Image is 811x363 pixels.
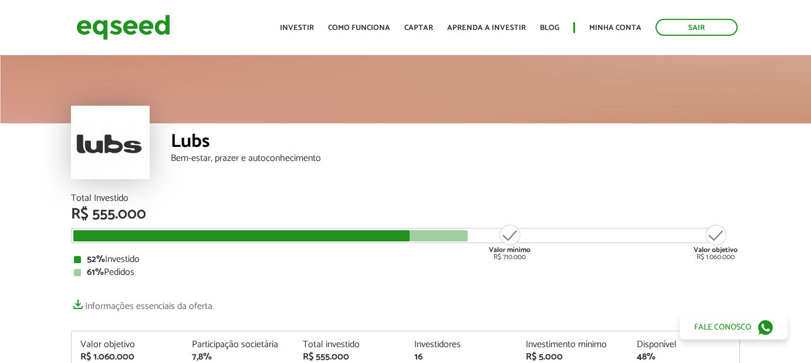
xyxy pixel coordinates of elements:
a: Captar [404,24,433,32]
div: 16 [414,352,508,362]
div: 48% [637,352,731,362]
div: R$ 555.000 [71,207,740,222]
a: Investir [280,24,314,32]
strong: 52% [87,251,105,267]
div: Valor objetivo [80,340,174,349]
div: R$ 1.060.000 [80,352,174,362]
strong: Valor objetivo [694,244,738,256]
div: Investimento mínimo [526,340,620,349]
div: Pedidos [74,268,737,277]
div: Lubs [171,132,740,154]
strong: Valor mínimo [489,244,530,256]
a: Sair [655,19,738,36]
div: R$ 710.000 [488,223,532,261]
strong: 61% [87,264,104,280]
a: Aprenda a investir [447,24,526,32]
a: Informações essenciais da oferta [71,295,212,311]
div: R$ 5.000 [526,352,620,362]
a: Minha conta [589,24,641,32]
div: Investidores [414,340,508,349]
div: R$ 1.060.000 [694,223,738,261]
a: Como funciona [328,24,390,32]
div: 7,8% [192,352,286,362]
a: Blog [540,24,559,32]
img: EqSeed [76,12,170,43]
div: R$ 555.000 [303,352,397,362]
div: Total Investido [71,194,740,203]
div: Total investido [303,340,397,349]
div: Bem-estar, prazer e autoconhecimento [171,154,740,163]
div: Disponível [637,340,731,349]
div: Investido [74,255,737,264]
a: Fale conosco [680,315,788,340]
div: Participação societária [192,340,286,349]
